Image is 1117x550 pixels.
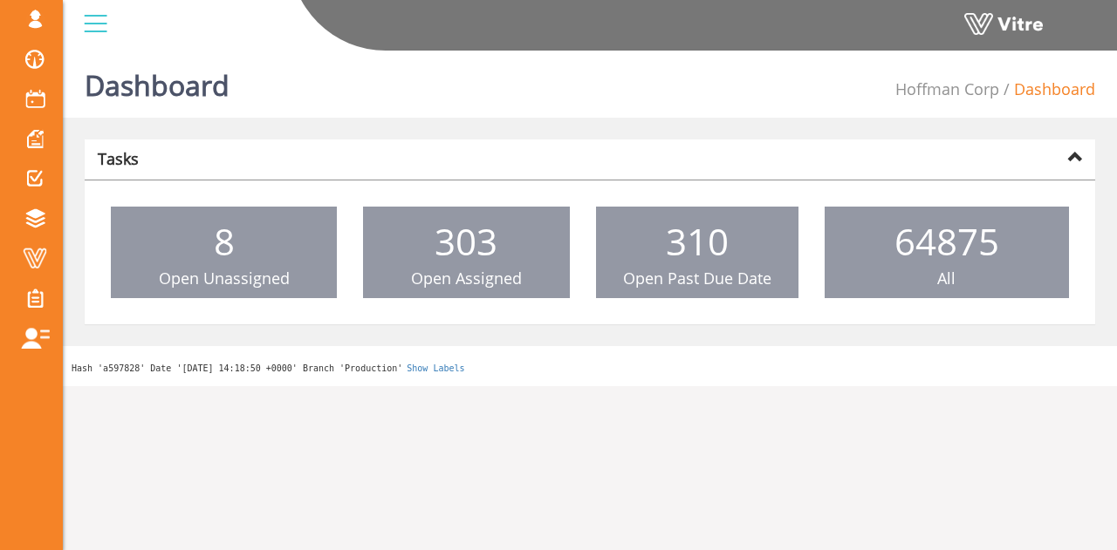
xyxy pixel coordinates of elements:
[98,148,139,169] strong: Tasks
[411,268,522,289] span: Open Assigned
[85,44,230,118] h1: Dashboard
[666,216,729,266] span: 310
[407,363,464,373] a: Show Labels
[72,363,402,373] span: Hash 'a597828' Date '[DATE] 14:18:50 +0000' Branch 'Production'
[596,207,798,299] a: 310 Open Past Due Date
[623,268,771,289] span: Open Past Due Date
[895,78,999,99] a: Hoffman Corp
[435,216,497,266] span: 303
[825,207,1069,299] a: 64875 All
[214,216,235,266] span: 8
[159,268,290,289] span: Open Unassigned
[363,207,569,299] a: 303 Open Assigned
[894,216,999,266] span: 64875
[937,268,956,289] span: All
[111,207,337,299] a: 8 Open Unassigned
[999,78,1095,101] li: Dashboard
